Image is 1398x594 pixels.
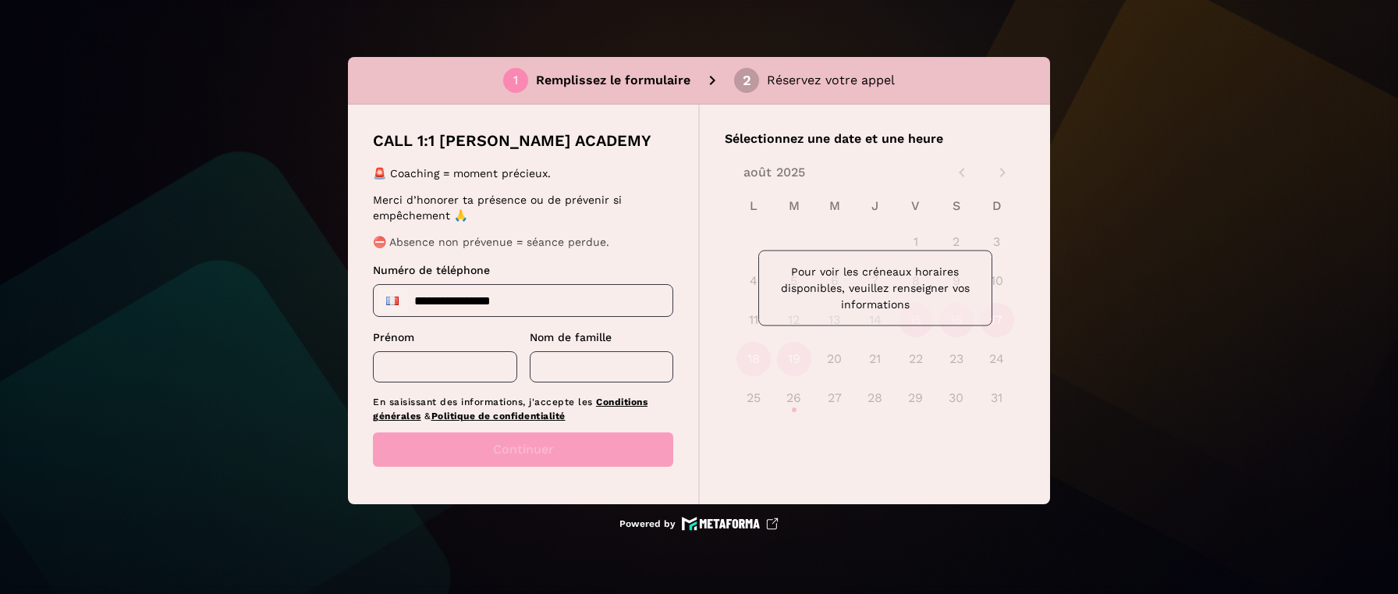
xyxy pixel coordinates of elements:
[373,130,651,151] p: CALL 1:1 [PERSON_NAME] ACADEMY
[725,130,1025,148] p: Sélectionnez une date et une heure
[619,517,779,531] a: Powered by
[743,73,751,87] div: 2
[619,518,676,530] p: Powered by
[772,263,979,312] p: Pour voir les créneaux horaires disponibles, veuillez renseigner vos informations
[431,411,566,421] a: Politique de confidentialité
[513,73,518,87] div: 1
[373,264,490,276] span: Numéro de téléphone
[424,411,431,421] span: &
[373,192,669,223] p: Merci d’honorer ta présence ou de prévenir si empêchement 🙏
[373,331,414,343] span: Prénom
[373,234,669,250] p: ⛔ Absence non prévenue = séance perdue.
[373,165,669,181] p: 🚨 Coaching = moment précieux.
[373,395,673,423] p: En saisissant des informations, j'accepte les
[767,71,895,90] p: Réservez votre appel
[536,71,690,90] p: Remplissez le formulaire
[530,331,612,343] span: Nom de famille
[377,288,408,313] div: France: + 33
